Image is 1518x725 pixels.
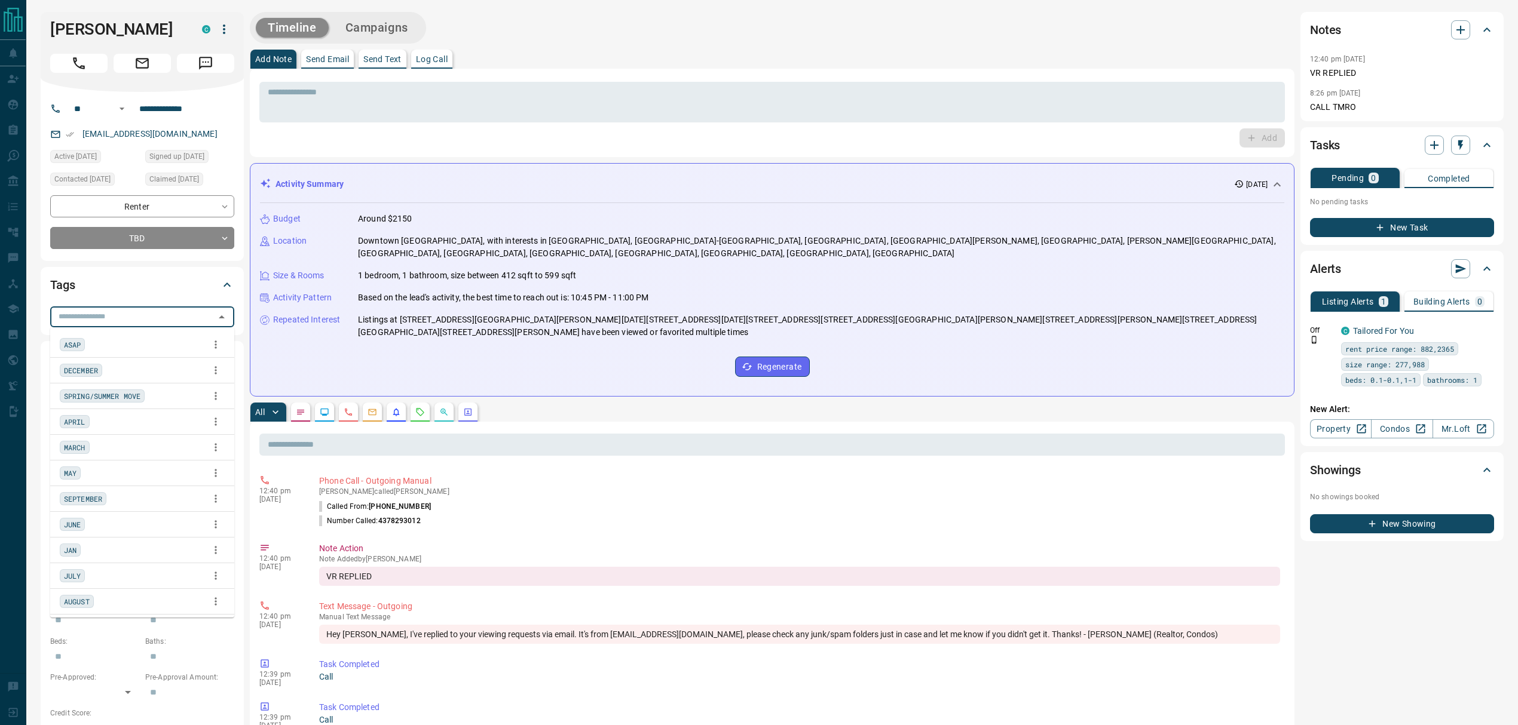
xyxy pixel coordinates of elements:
[319,671,1280,683] p: Call
[1310,89,1361,97] p: 8:26 pm [DATE]
[259,487,301,495] p: 12:40 pm
[1310,218,1494,237] button: New Task
[259,495,301,503] p: [DATE]
[50,708,234,718] p: Credit Score:
[50,195,234,217] div: Renter
[259,713,301,721] p: 12:39 pm
[64,570,81,582] span: JULY
[50,20,184,39] h1: [PERSON_NAME]
[1310,193,1494,211] p: No pending tasks
[1341,327,1349,335] div: condos.ca
[296,407,305,417] svg: Notes
[50,173,139,189] div: Tue Aug 05 2025
[319,567,1280,586] div: VR REPLIED
[256,18,329,38] button: Timeline
[50,227,234,249] div: TBD
[64,493,102,505] span: SEPTEMBER
[319,600,1280,613] p: Text Message - Outgoing
[319,613,1280,621] p: Text Message
[358,269,576,282] p: 1 bedroom, 1 bathroom, size between 412 sqft to 599 sqft
[344,407,353,417] svg: Calls
[358,291,649,304] p: Based on the lead's activity, the best time to reach out is: 10:45 PM - 11:00 PM
[1310,419,1372,438] a: Property
[1310,131,1494,159] div: Tasks
[1427,374,1477,386] span: bathrooms: 1
[1310,259,1341,278] h2: Alerts
[82,129,218,139] a: [EMAIL_ADDRESS][DOMAIN_NAME]
[177,54,234,73] span: Message
[64,467,76,479] span: MAY
[319,487,1280,496] p: [PERSON_NAME] called [PERSON_NAME]
[1332,174,1364,182] p: Pending
[1310,456,1494,484] div: Showings
[415,407,425,417] svg: Requests
[319,501,431,512] p: Called From:
[1428,174,1470,183] p: Completed
[1310,514,1494,533] button: New Showing
[50,672,139,683] p: Pre-Approved:
[1310,254,1494,283] div: Alerts
[273,235,307,247] p: Location
[50,636,139,647] p: Beds:
[1433,419,1494,438] a: Mr.Loft
[255,55,292,63] p: Add Note
[64,595,90,607] span: AUGUST
[64,339,81,351] span: ASAP
[259,620,301,629] p: [DATE]
[64,364,98,376] span: DECEMBER
[54,150,97,162] span: Active [DATE]
[1310,325,1334,336] p: Off
[273,269,325,282] p: Size & Rooms
[439,407,449,417] svg: Opportunities
[50,271,234,299] div: Tags
[145,672,234,683] p: Pre-Approval Amount:
[145,150,234,167] div: Sun Jun 01 2025
[50,150,139,167] div: Mon Aug 04 2025
[358,314,1284,339] p: Listings at [STREET_ADDRESS][GEOGRAPHIC_DATA][PERSON_NAME][DATE][STREET_ADDRESS][DATE][STREET_ADD...
[1310,491,1494,502] p: No showings booked
[320,407,329,417] svg: Lead Browsing Activity
[1413,297,1470,306] p: Building Alerts
[259,670,301,678] p: 12:39 pm
[145,173,234,189] div: Sun Jun 01 2025
[54,173,111,185] span: Contacted [DATE]
[735,357,810,377] button: Regenerate
[213,309,230,325] button: Close
[202,25,210,33] div: condos.ca
[259,612,301,620] p: 12:40 pm
[259,678,301,687] p: [DATE]
[1371,174,1376,182] p: 0
[149,150,204,162] span: Signed up [DATE]
[358,213,412,225] p: Around $2150
[319,475,1280,487] p: Phone Call - Outgoing Manual
[1322,297,1374,306] p: Listing Alerts
[50,54,108,73] span: Call
[1381,297,1386,306] p: 1
[369,502,431,511] span: [PHONE_NUMBER]
[273,314,340,326] p: Repeated Interest
[319,613,344,621] span: manual
[358,235,1284,260] p: Downtown [GEOGRAPHIC_DATA], with interests in [GEOGRAPHIC_DATA], [GEOGRAPHIC_DATA]-[GEOGRAPHIC_DA...
[319,542,1280,555] p: Note Action
[463,407,473,417] svg: Agent Actions
[273,213,301,225] p: Budget
[1345,343,1454,355] span: rent price range: 882,2365
[416,55,448,63] p: Log Call
[259,563,301,571] p: [DATE]
[319,515,421,526] p: Number Called:
[1310,136,1340,155] h2: Tasks
[1310,403,1494,416] p: New Alert:
[114,54,171,73] span: Email
[363,55,402,63] p: Send Text
[259,554,301,563] p: 12:40 pm
[115,102,129,116] button: Open
[1310,67,1494,79] p: VR REPLIED
[1477,297,1482,306] p: 0
[64,441,85,453] span: MARCH
[273,291,332,304] p: Activity Pattern
[64,416,85,428] span: APRIL
[1353,326,1414,336] a: Tailored For You
[1310,336,1318,344] svg: Push Notification Only
[391,407,401,417] svg: Listing Alerts
[368,407,377,417] svg: Emails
